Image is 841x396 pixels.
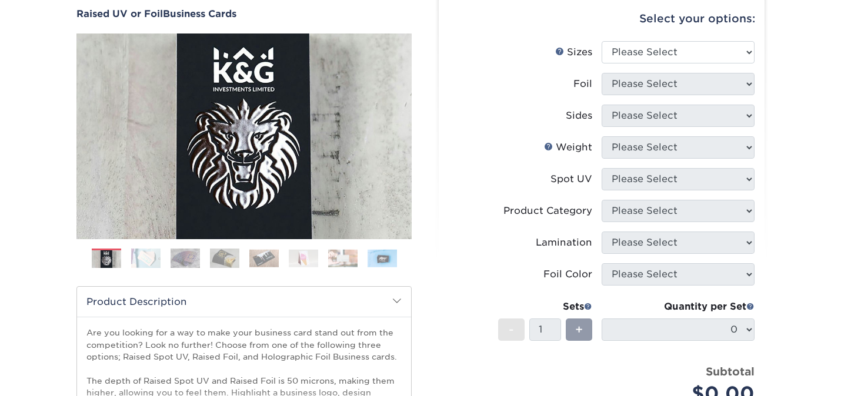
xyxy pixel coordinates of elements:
div: Weight [544,140,592,155]
div: Spot UV [550,172,592,186]
div: Foil Color [543,267,592,281]
div: Lamination [536,236,592,250]
img: Business Cards 07 [328,249,358,267]
span: + [575,321,583,338]
img: Business Cards 05 [249,249,279,267]
div: Product Category [503,204,592,218]
span: Raised UV or Foil [76,8,163,19]
img: Business Cards 06 [289,249,318,267]
strong: Subtotal [706,365,755,378]
span: - [509,321,514,338]
h2: Product Description [77,287,411,317]
div: Sets [498,300,592,314]
iframe: Google Customer Reviews [3,360,100,392]
a: Raised UV or FoilBusiness Cards [76,8,412,19]
img: Business Cards 02 [131,248,161,269]
div: Foil [573,77,592,91]
img: Business Cards 08 [368,249,397,267]
h1: Business Cards [76,8,412,19]
div: Sides [566,109,592,123]
img: Business Cards 01 [92,244,121,274]
div: Quantity per Set [602,300,755,314]
div: Sizes [555,45,592,59]
img: Business Cards 03 [171,248,200,269]
img: Business Cards 04 [210,248,239,269]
